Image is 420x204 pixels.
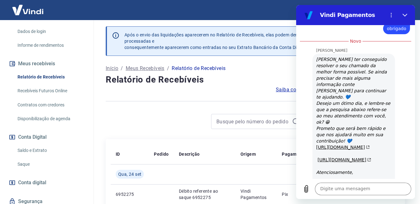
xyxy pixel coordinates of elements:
a: Saque [15,158,86,171]
p: Descrição [179,151,200,157]
span: Qua, 24 set [118,171,141,177]
a: Disponibilização de agenda [15,112,86,125]
a: Saldo e Extrato [15,144,86,157]
p: Origem [240,151,256,157]
a: Meus Recebíveis [126,65,164,72]
p: 6952275 [116,191,144,197]
a: Informe de rendimentos [15,39,86,52]
img: Vindi [8,0,48,19]
a: Recebíveis Futuros Online [15,84,86,97]
button: Sair [390,4,412,16]
h4: Relatório de Recebíveis [106,73,405,86]
p: Relatório de Recebíveis [172,65,225,72]
span: Conta digital [18,178,46,187]
p: / [167,65,169,72]
a: Conta digital [8,176,86,190]
p: Pagamento [282,151,306,157]
button: Conta Digital [8,130,86,144]
a: Início [106,65,118,72]
p: Pedido [154,151,169,157]
a: Saiba como funciona a programação dos recebimentos [276,86,405,94]
a: Dados de login [15,25,86,38]
p: Débito referente ao saque 6952275 [179,188,230,201]
p: Após o envio das liquidações aparecerem no Relatório de Recebíveis, elas podem demorar algumas ho... [124,32,390,51]
input: Busque pelo número do pedido [216,117,290,126]
button: Meus recebíveis [8,57,86,71]
a: Relatório de Recebíveis [15,71,86,83]
p: Vindi Pagamentos [240,188,272,201]
iframe: Janela de mensagens [296,5,415,199]
p: Pix [282,191,306,197]
a: Contratos com credores [15,99,86,111]
p: / [121,65,123,72]
p: ID [116,151,120,157]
